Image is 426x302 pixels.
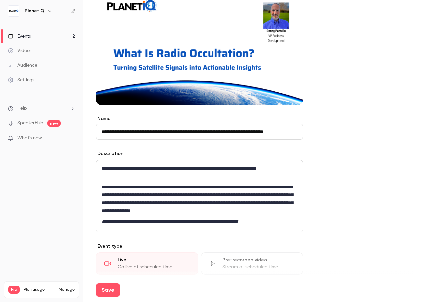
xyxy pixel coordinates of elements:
[96,150,123,157] label: Description
[222,257,295,263] div: Pre-recorded video
[96,115,303,122] label: Name
[201,252,303,275] div: Pre-recorded videoStream at scheduled time
[96,160,303,232] section: description
[8,77,34,83] div: Settings
[47,120,61,127] span: new
[8,33,31,39] div: Events
[96,283,120,297] button: Save
[25,8,44,14] h6: PlanetiQ
[222,264,295,270] div: Stream at scheduled time
[118,264,190,270] div: Go live at scheduled time
[8,105,75,112] li: help-dropdown-opener
[17,135,42,142] span: What's new
[17,120,43,127] a: SpeakerHub
[17,105,27,112] span: Help
[8,62,37,69] div: Audience
[8,286,20,294] span: Pro
[96,160,303,232] div: editor
[96,243,303,250] p: Event type
[118,257,190,263] div: Live
[8,6,19,16] img: PlanetiQ
[24,287,55,292] span: Plan usage
[96,252,198,275] div: LiveGo live at scheduled time
[59,287,75,292] a: Manage
[8,47,31,54] div: Videos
